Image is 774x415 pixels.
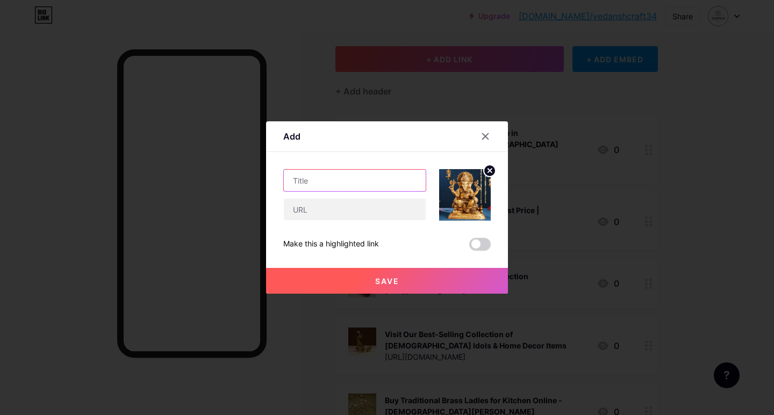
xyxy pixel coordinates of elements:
[283,130,300,143] div: Add
[283,238,379,251] div: Make this a highlighted link
[284,170,426,191] input: Title
[284,199,426,220] input: URL
[439,169,491,221] img: link_thumbnail
[375,276,399,286] span: Save
[266,268,508,294] button: Save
